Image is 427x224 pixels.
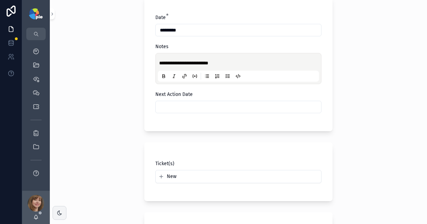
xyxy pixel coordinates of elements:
span: Next Action Date [155,91,193,97]
img: App logo [29,8,43,19]
span: Ticket(s) [155,161,174,167]
span: Notes [155,44,169,50]
span: Date [155,15,166,20]
button: New [158,173,318,180]
div: scrollable content [22,40,50,188]
span: New [167,173,176,180]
